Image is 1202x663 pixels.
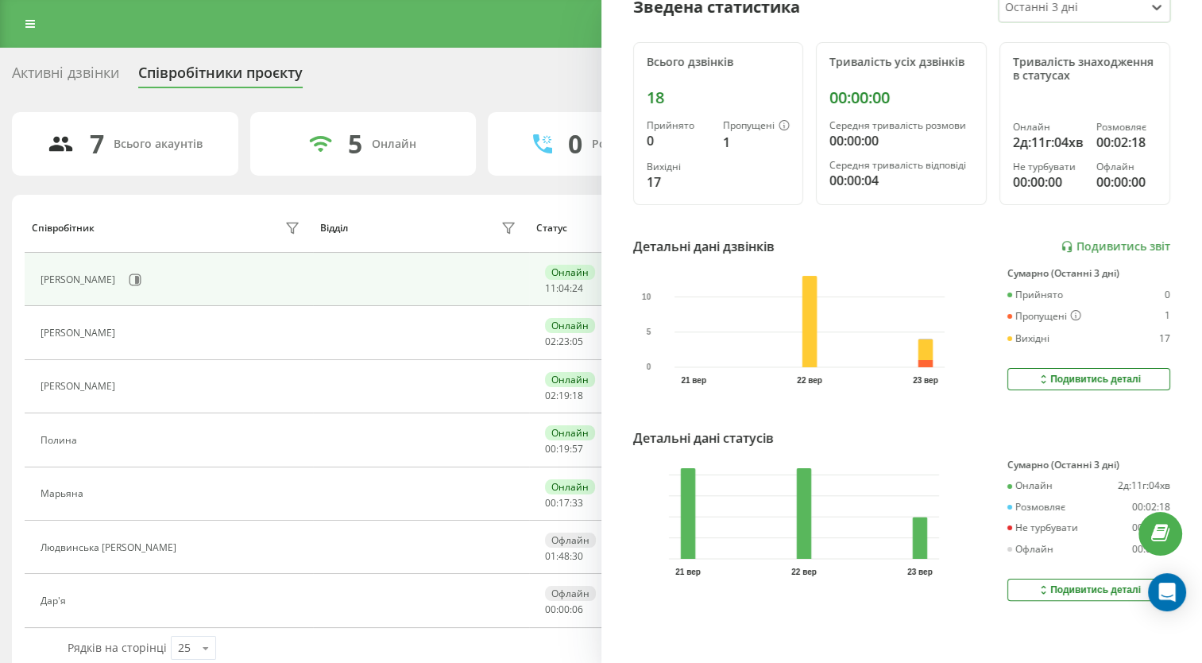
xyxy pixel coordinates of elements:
div: 25 [178,640,191,656]
span: 01 [545,549,556,563]
span: Рядків на сторінці [68,640,167,655]
div: Середня тривалість розмови [829,120,973,131]
div: : : [545,336,583,347]
div: Полина [41,435,81,446]
button: Подивитись деталі [1007,579,1170,601]
span: 00 [545,496,556,510]
div: 7 [90,129,104,159]
span: 11 [545,281,556,295]
div: Статус [536,223,567,234]
div: 00:00:00 [1096,173,1157,192]
div: Онлайн [545,425,595,440]
text: 0 [646,363,651,372]
div: Відділ [320,223,348,234]
div: Всього акаунтів [114,138,203,151]
div: Всього дзвінків [647,56,790,69]
div: Офлайн [545,533,596,548]
div: 00:00:04 [829,171,973,190]
div: Розмовляє [1096,122,1157,133]
div: 5 [348,129,362,159]
div: Тривалість знаходження в статусах [1013,56,1157,83]
text: 23 вер [907,568,933,576]
div: Тривалість усіх дзвінків [829,56,973,69]
div: Середня тривалість відповіді [829,160,973,171]
div: Онлайн [372,138,416,151]
div: 17 [1159,333,1170,344]
span: 57 [572,442,583,456]
div: Активні дзвінки [12,64,119,89]
div: : : [545,390,583,401]
div: [PERSON_NAME] [41,274,119,285]
div: 0 [1165,289,1170,300]
div: Офлайн [1007,544,1053,555]
div: 00:00:00 [829,88,973,107]
div: 1 [723,133,790,152]
div: Онлайн [545,265,595,280]
div: 17 [647,173,711,192]
div: Пропущені [723,120,790,133]
div: Онлайн [1007,480,1053,491]
div: Не турбувати [1013,161,1084,173]
text: 22 вер [797,376,822,385]
div: [PERSON_NAME] [41,381,119,392]
button: Подивитись деталі [1007,368,1170,390]
div: Офлайн [545,586,596,601]
span: 23 [558,335,570,348]
div: Вихідні [1007,333,1049,344]
div: 2д:11г:04хв [1118,480,1170,491]
span: 02 [545,389,556,402]
div: 00:00:00 [1132,544,1170,555]
span: 00 [558,603,570,616]
a: Подивитись звіт [1061,240,1170,254]
span: 04 [558,281,570,295]
span: 19 [558,442,570,456]
div: Онлайн [545,479,595,494]
div: Подивитись деталі [1037,584,1141,596]
div: Сумарно (Останні 3 дні) [1007,268,1170,279]
div: Детальні дані статусів [633,428,774,448]
text: 10 [642,293,651,301]
div: Марьяна [41,488,87,499]
span: 30 [572,549,583,563]
span: 18 [572,389,583,402]
text: 22 вер [791,568,817,576]
div: Розмовляє [1007,502,1065,513]
div: : : [545,498,583,509]
div: : : [545,604,583,615]
div: 00:00:00 [829,131,973,150]
div: 00:02:18 [1096,133,1157,152]
div: Співробітники проєкту [138,64,303,89]
div: Детальні дані дзвінків [633,237,775,256]
text: 23 вер [913,376,938,385]
div: : : [545,551,583,562]
div: Розмовляють [592,138,669,151]
div: Прийнято [1007,289,1063,300]
span: 24 [572,281,583,295]
span: 00 [545,442,556,456]
div: Вихідні [647,161,711,173]
span: 48 [558,549,570,563]
div: Open Intercom Messenger [1148,573,1186,611]
div: 0 [568,129,582,159]
div: Не турбувати [1007,522,1078,533]
div: Людвинська [PERSON_NAME] [41,542,180,553]
text: 21 вер [675,568,701,576]
div: 0 [647,131,711,150]
div: Сумарно (Останні 3 дні) [1007,459,1170,471]
span: 33 [572,496,583,510]
span: 00 [545,603,556,616]
text: 5 [646,328,651,336]
div: Дар'я [41,595,70,607]
div: Пропущені [1007,310,1081,323]
div: : : [545,283,583,294]
div: 00:02:18 [1132,502,1170,513]
span: 17 [558,496,570,510]
div: 00:00:00 [1132,522,1170,533]
span: 02 [545,335,556,348]
div: 18 [647,88,790,107]
div: Онлайн [545,372,595,387]
div: 2д:11г:04хв [1013,133,1084,152]
span: 06 [572,603,583,616]
div: [PERSON_NAME] [41,328,119,339]
div: Офлайн [1096,161,1157,173]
